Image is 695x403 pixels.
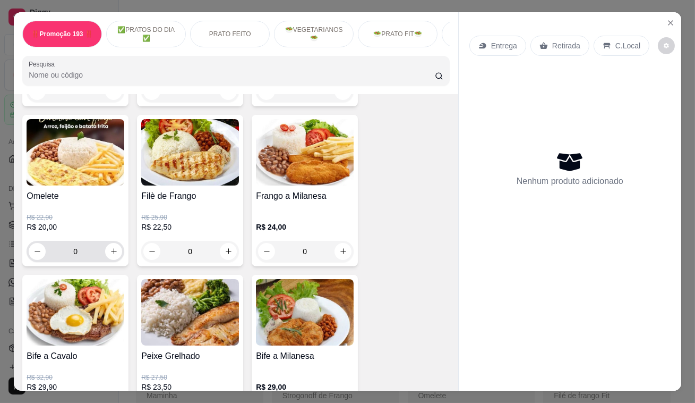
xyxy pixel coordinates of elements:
[27,119,124,186] img: product-image
[491,40,517,51] p: Entrega
[29,243,46,260] button: decrease-product-quantity
[27,222,124,232] p: R$ 20,00
[27,279,124,346] img: product-image
[258,243,275,260] button: decrease-product-quantity
[141,190,239,203] h4: Filè de Frango
[141,382,239,392] p: R$ 23,50
[662,14,679,31] button: Close
[256,382,354,392] p: R$ 29,00
[27,350,124,363] h4: Bife a Cavalo
[27,382,124,392] p: R$ 29,90
[283,26,345,43] p: 🥗VEGETARIANOS🥗
[256,119,354,186] img: product-image
[141,119,239,186] img: product-image
[209,30,251,38] p: PRATO FEITO
[143,243,160,260] button: decrease-product-quantity
[658,37,675,54] button: decrease-product-quantity
[373,30,422,38] p: 🥗PRATO FIT🥗
[27,213,124,222] p: R$ 22,90
[552,40,580,51] p: Retirada
[29,70,435,80] input: Pesquisa
[256,190,354,203] h4: Frango a Milanesa
[256,222,354,232] p: R$ 24,00
[141,373,239,382] p: R$ 27,50
[141,350,239,363] h4: Peixe Grelhado
[27,190,124,203] h4: Omelete
[517,175,623,188] p: Nenhum produto adicionado
[32,30,93,38] p: ‼️Promoção 193 ‼️
[256,279,354,346] img: product-image
[105,243,122,260] button: increase-product-quantity
[141,222,239,232] p: R$ 22,50
[256,350,354,363] h4: Bife a Milanesa
[141,279,239,346] img: product-image
[29,60,58,69] label: Pesquisa
[334,243,351,260] button: increase-product-quantity
[115,26,177,43] p: ✅PRATOS DO DIA ✅
[27,373,124,382] p: R$ 32,90
[615,40,640,51] p: C.Local
[220,243,237,260] button: increase-product-quantity
[141,213,239,222] p: R$ 25,90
